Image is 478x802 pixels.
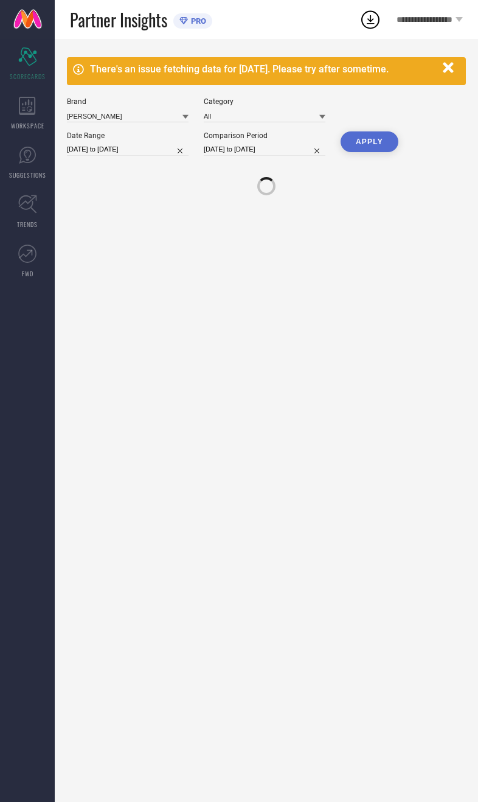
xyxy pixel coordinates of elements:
div: Category [204,97,325,106]
span: TRENDS [17,220,38,229]
div: Open download list [359,9,381,30]
span: Partner Insights [70,7,167,32]
button: APPLY [341,131,398,152]
span: FWD [22,269,33,278]
div: Brand [67,97,189,106]
input: Select comparison period [204,143,325,156]
input: Select date range [67,143,189,156]
div: Date Range [67,131,189,140]
span: SUGGESTIONS [9,170,46,180]
div: Comparison Period [204,131,325,140]
span: WORKSPACE [11,121,44,130]
span: PRO [188,16,206,26]
span: SCORECARDS [10,72,46,81]
div: There's an issue fetching data for [DATE]. Please try after sometime. [90,63,437,75]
